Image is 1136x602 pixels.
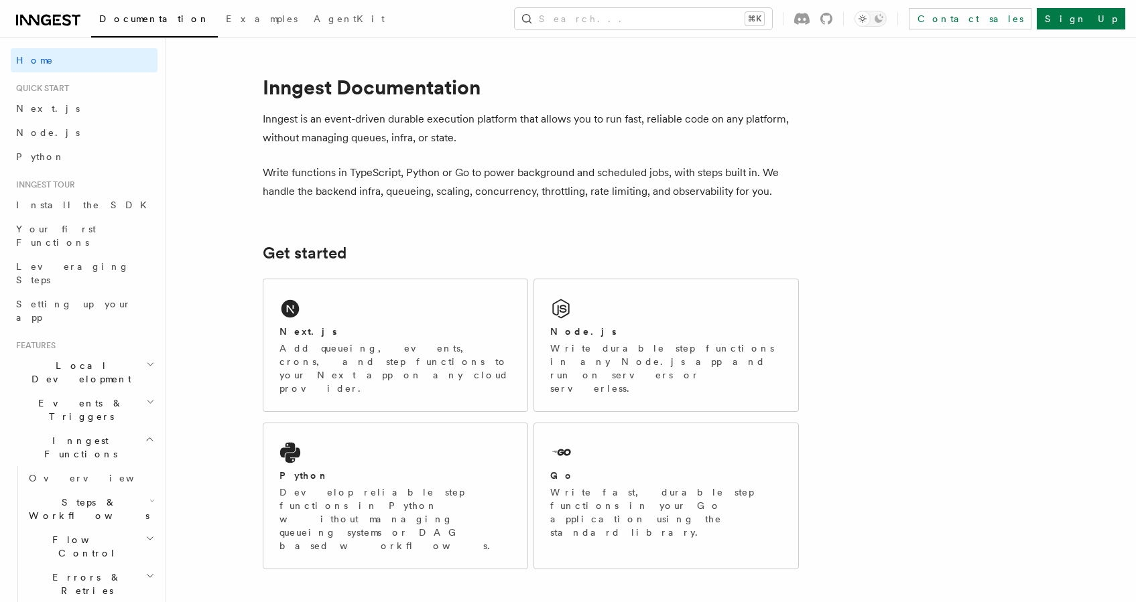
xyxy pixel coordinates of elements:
[1037,8,1125,29] a: Sign Up
[550,325,617,338] h2: Node.js
[11,292,157,329] a: Setting up your app
[279,342,511,395] p: Add queueing, events, crons, and step functions to your Next app on any cloud provider.
[29,473,167,483] span: Overview
[263,423,528,569] a: PythonDevelop reliable step functions in Python without managing queueing systems or DAG based wo...
[99,13,210,24] span: Documentation
[23,533,145,560] span: Flow Control
[11,254,157,292] a: Leveraging Steps
[11,179,75,190] span: Inngest tour
[11,391,157,429] button: Events & Triggers
[263,75,799,99] h1: Inngest Documentation
[550,469,574,482] h2: Go
[16,299,131,323] span: Setting up your app
[23,496,149,522] span: Steps & Workflows
[11,429,157,466] button: Inngest Functions
[16,127,80,138] span: Node.js
[16,103,80,114] span: Next.js
[550,485,782,539] p: Write fast, durable step functions in your Go application using the standard library.
[11,354,157,391] button: Local Development
[11,359,146,386] span: Local Development
[16,200,155,210] span: Install the SDK
[91,4,218,37] a: Documentation
[16,261,129,285] span: Leveraging Steps
[11,434,145,461] span: Inngest Functions
[279,485,511,552] p: Develop reliable step functions in Python without managing queueing systems or DAG based workflows.
[16,151,65,162] span: Python
[218,4,306,36] a: Examples
[23,466,157,490] a: Overview
[11,96,157,121] a: Next.js
[11,396,146,423] span: Events & Triggers
[23,571,145,597] span: Errors & Retries
[745,12,764,25] kbd: ⌘K
[11,121,157,145] a: Node.js
[263,279,528,412] a: Next.jsAdd queueing, events, crons, and step functions to your Next app on any cloud provider.
[279,325,337,338] h2: Next.js
[314,13,385,24] span: AgentKit
[909,8,1031,29] a: Contact sales
[226,13,298,24] span: Examples
[306,4,393,36] a: AgentKit
[550,342,782,395] p: Write durable step functions in any Node.js app and run on servers or serverless.
[11,83,69,94] span: Quick start
[11,145,157,169] a: Python
[23,528,157,565] button: Flow Control
[533,279,799,412] a: Node.jsWrite durable step functions in any Node.js app and run on servers or serverless.
[11,193,157,217] a: Install the SDK
[11,217,157,254] a: Your first Functions
[16,224,96,248] span: Your first Functions
[279,469,329,482] h2: Python
[263,244,346,262] a: Get started
[263,163,799,201] p: Write functions in TypeScript, Python or Go to power background and scheduled jobs, with steps bu...
[263,110,799,147] p: Inngest is an event-driven durable execution platform that allows you to run fast, reliable code ...
[11,48,157,72] a: Home
[11,340,56,351] span: Features
[533,423,799,569] a: GoWrite fast, durable step functions in your Go application using the standard library.
[23,490,157,528] button: Steps & Workflows
[515,8,772,29] button: Search...⌘K
[855,11,887,27] button: Toggle dark mode
[16,54,54,67] span: Home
